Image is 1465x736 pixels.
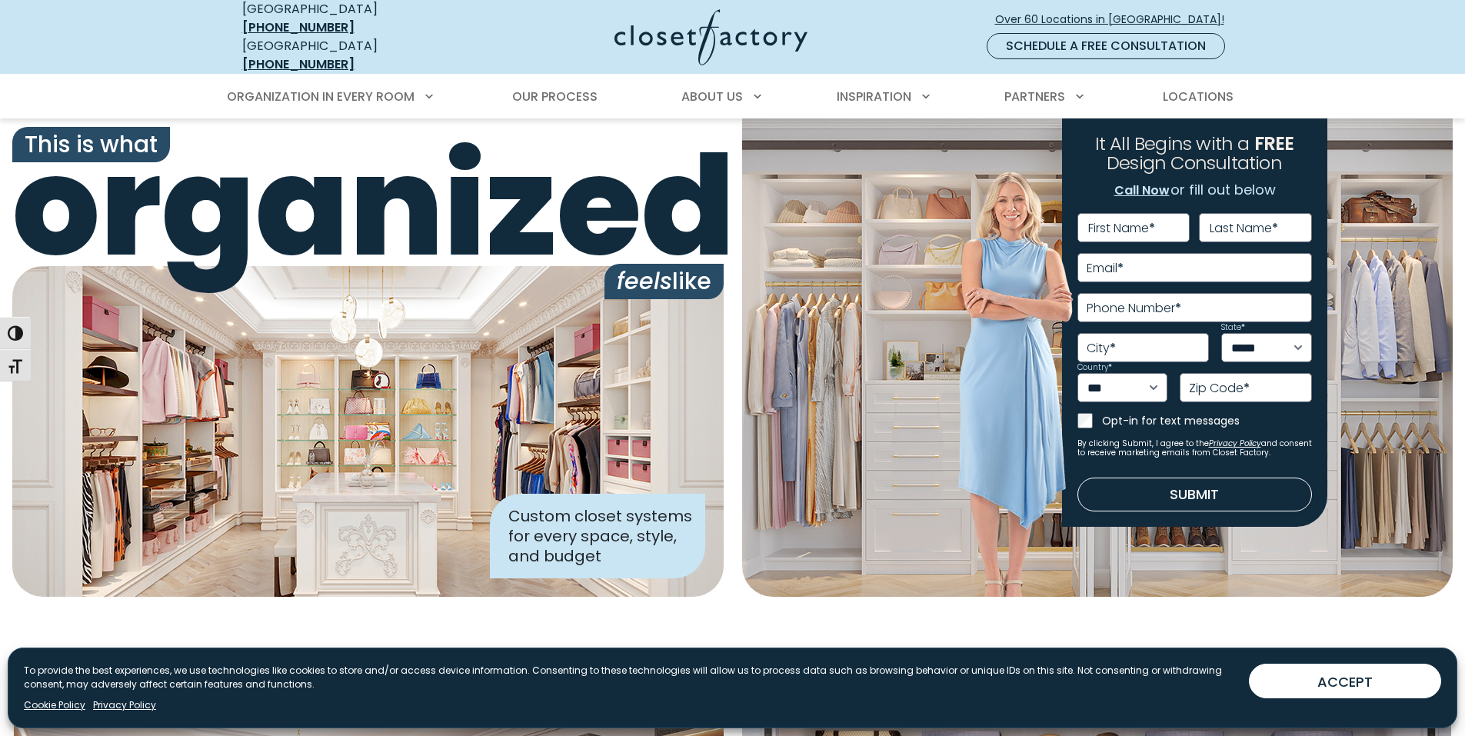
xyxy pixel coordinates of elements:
[681,88,743,105] span: About Us
[274,640,464,674] span: Walk-In Closets
[1209,438,1261,449] a: Privacy Policy
[1004,88,1065,105] span: Partners
[617,265,672,298] i: feels
[837,88,911,105] span: Inspiration
[242,18,355,36] a: [PHONE_NUMBER]
[1087,342,1116,355] label: City
[996,640,1197,674] span: Reach-In Closets
[604,264,724,299] span: like
[614,9,807,65] img: Closet Factory Logo
[987,33,1225,59] a: Schedule a Free Consultation
[93,698,156,712] a: Privacy Policy
[24,664,1237,691] p: To provide the best experiences, we use technologies like cookies to store and/or access device i...
[227,88,415,105] span: Organization in Every Room
[490,494,705,578] div: Custom closet systems for every space, style, and budget
[1077,364,1112,371] label: Country
[1102,413,1312,428] label: Opt-in for text messages
[12,266,724,597] img: Closet Factory designed closet
[12,138,724,276] span: organized
[1087,262,1124,275] label: Email
[242,37,465,74] div: [GEOGRAPHIC_DATA]
[1163,88,1234,105] span: Locations
[1114,179,1276,201] p: or fill out below
[1077,478,1312,511] button: Submit
[242,55,355,73] a: [PHONE_NUMBER]
[1189,382,1250,395] label: Zip Code
[1095,131,1250,156] span: It All Begins with a
[1088,222,1155,235] label: First Name
[1249,664,1441,698] button: ACCEPT
[1077,439,1312,458] small: By clicking Submit, I agree to the and consent to receive marketing emails from Closet Factory.
[1254,131,1294,156] span: FREE
[995,12,1237,28] span: Over 60 Locations in [GEOGRAPHIC_DATA]!
[994,6,1237,33] a: Over 60 Locations in [GEOGRAPHIC_DATA]!
[216,75,1250,118] nav: Primary Menu
[1087,302,1181,315] label: Phone Number
[1210,222,1278,235] label: Last Name
[512,88,598,105] span: Our Process
[24,698,85,712] a: Cookie Policy
[1114,181,1170,201] a: Call Now
[1221,324,1245,331] label: State
[1107,151,1282,176] span: Design Consultation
